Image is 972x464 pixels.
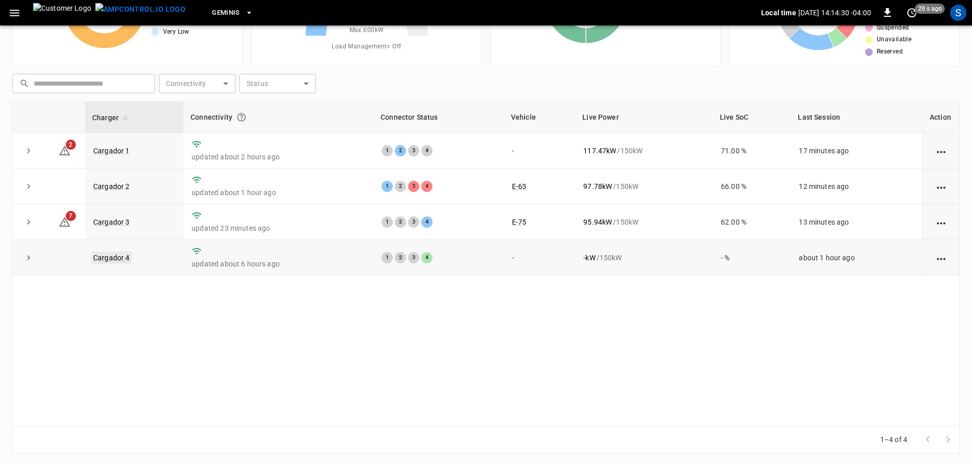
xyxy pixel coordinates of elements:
p: updated 23 minutes ago [192,223,365,233]
div: profile-icon [950,5,966,21]
div: 4 [421,252,433,263]
div: / 150 kW [583,217,705,227]
span: Load Management = Off [332,42,401,52]
th: Live SoC [713,102,791,133]
span: Reserved [877,47,903,57]
a: 2 [59,146,71,154]
td: 17 minutes ago [791,133,922,169]
a: Cargador 3 [93,218,130,226]
div: 1 [382,181,393,192]
div: action cell options [935,217,948,227]
div: action cell options [935,146,948,156]
p: 97.78 kW [583,181,612,192]
p: updated about 2 hours ago [192,152,365,162]
td: 62.00 % [713,204,791,240]
span: Unavailable [877,35,911,45]
div: 4 [421,216,433,228]
img: Customer Logo [33,3,91,22]
th: Connector Status [373,102,504,133]
div: 1 [382,145,393,156]
p: 117.47 kW [583,146,616,156]
div: 2 [395,252,406,263]
td: - % [713,240,791,276]
a: E-75 [512,218,527,226]
td: 71.00 % [713,133,791,169]
div: action cell options [935,181,948,192]
div: Connectivity [191,108,366,126]
span: Max. 600 kW [349,25,384,36]
td: 66.00 % [713,169,791,204]
div: 4 [421,181,433,192]
a: Cargador 1 [93,147,130,155]
th: Vehicle [504,102,575,133]
p: [DATE] 14:14:30 -04:00 [798,8,871,18]
a: Cargador 4 [91,252,132,264]
td: - [504,240,575,276]
div: 3 [408,181,419,192]
div: 4 [421,145,433,156]
span: 2 [66,140,76,150]
button: Geminis [208,3,257,23]
th: Last Session [791,102,922,133]
a: 7 [59,217,71,226]
p: 95.94 kW [583,217,612,227]
span: Very Low [163,27,190,37]
button: expand row [21,214,36,230]
a: E-63 [512,182,527,190]
button: expand row [21,143,36,158]
p: - kW [583,253,595,263]
div: 1 [382,252,393,263]
div: action cell options [935,253,948,263]
div: / 150 kW [583,181,705,192]
p: updated about 6 hours ago [192,259,365,269]
span: 7 [66,211,76,221]
div: 2 [395,181,406,192]
p: updated about 1 hour ago [192,187,365,198]
div: 1 [382,216,393,228]
div: / 150 kW [583,253,705,263]
p: Local time [761,8,796,18]
div: 2 [395,216,406,228]
td: about 1 hour ago [791,240,922,276]
th: Live Power [575,102,713,133]
td: 13 minutes ago [791,204,922,240]
img: ampcontrol.io logo [95,3,185,16]
span: Geminis [212,7,240,19]
span: Charger [92,112,132,124]
div: 3 [408,252,419,263]
th: Action [922,102,959,133]
div: 3 [408,216,419,228]
div: 3 [408,145,419,156]
span: Suspended [877,23,909,33]
span: 20 s ago [915,4,945,14]
button: Connection between the charger and our software. [232,108,251,126]
button: set refresh interval [904,5,920,21]
button: expand row [21,250,36,265]
button: expand row [21,179,36,194]
div: 2 [395,145,406,156]
p: 1–4 of 4 [880,434,907,445]
div: / 150 kW [583,146,705,156]
td: 12 minutes ago [791,169,922,204]
a: Cargador 2 [93,182,130,190]
td: - [504,133,575,169]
